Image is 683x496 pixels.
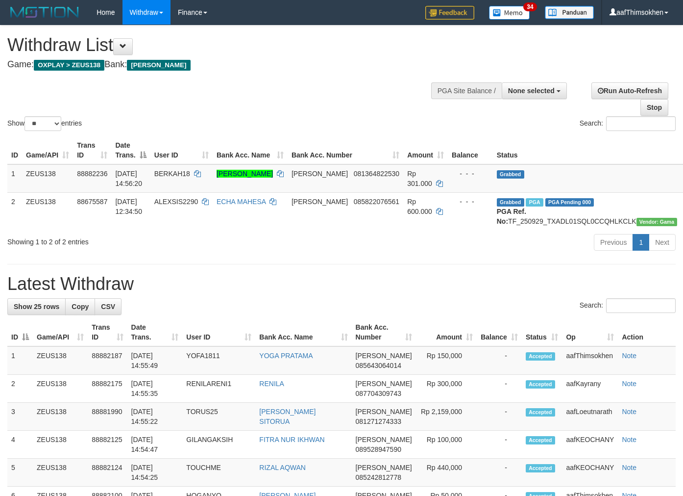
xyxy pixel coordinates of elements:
td: ZEUS138 [33,459,88,487]
label: Search: [580,116,676,131]
span: Accepted [526,380,555,389]
h1: Withdraw List [7,35,445,55]
div: - - - [452,169,489,179]
b: PGA Ref. No: [497,208,526,225]
td: Rp 2,159,000 [416,403,477,431]
td: 1 [7,346,33,375]
td: ZEUS138 [33,346,88,375]
a: FITRA NUR IKHWAN [259,436,324,444]
td: - [477,403,522,431]
span: [PERSON_NAME] [356,408,412,416]
th: Balance [448,136,493,164]
td: 88882124 [88,459,127,487]
span: Accepted [526,352,555,361]
span: Marked by aafpengsreynich [526,198,543,207]
span: Copy 085242812778 to clipboard [356,473,401,481]
td: - [477,459,522,487]
span: Accepted [526,464,555,472]
td: 88881990 [88,403,127,431]
div: Showing 1 to 2 of 2 entries [7,233,277,247]
th: Bank Acc. Name: activate to sort column ascending [255,318,351,346]
span: Rp 301.000 [407,170,432,187]
span: 88675587 [77,198,107,206]
span: [DATE] 12:34:50 [115,198,142,215]
td: Rp 150,000 [416,346,477,375]
span: Copy 081364822530 to clipboard [354,170,399,178]
a: [PERSON_NAME] SITORUA [259,408,316,425]
td: [DATE] 14:55:35 [127,375,183,403]
span: Copy [72,303,89,311]
th: Bank Acc. Name: activate to sort column ascending [213,136,288,164]
td: aafThimsokhen [562,346,618,375]
td: 4 [7,431,33,459]
td: ZEUS138 [33,403,88,431]
a: 1 [633,234,649,251]
span: Accepted [526,436,555,444]
div: - - - [452,197,489,207]
input: Search: [606,116,676,131]
div: PGA Site Balance / [431,82,502,99]
th: Op: activate to sort column ascending [562,318,618,346]
th: Date Trans.: activate to sort column ascending [127,318,183,346]
span: Vendor URL: https://trx31.1velocity.biz [636,218,678,226]
td: ZEUS138 [33,375,88,403]
span: PGA Pending [545,198,594,207]
span: Grabbed [497,170,524,179]
a: Copy [65,298,95,315]
span: Copy 087704309743 to clipboard [356,390,401,397]
span: [PERSON_NAME] [292,170,348,178]
th: Status [493,136,682,164]
td: - [477,346,522,375]
span: Copy 085643064014 to clipboard [356,362,401,369]
a: Note [622,464,636,471]
a: ECHA MAHESA [217,198,266,206]
a: RIZAL AQWAN [259,464,306,471]
th: Action [618,318,676,346]
th: Balance: activate to sort column ascending [477,318,522,346]
td: ZEUS138 [22,164,73,193]
a: Previous [594,234,633,251]
td: - [477,375,522,403]
span: Rp 600.000 [407,198,432,215]
td: - [477,431,522,459]
label: Search: [580,298,676,313]
span: Copy 085822076561 to clipboard [354,198,399,206]
a: CSV [95,298,122,315]
span: ALEXSIS2290 [154,198,198,206]
td: ZEUS138 [22,192,73,230]
td: TF_250929_TXADL01SQL0CCQHLKCLK [493,192,682,230]
a: Run Auto-Refresh [591,82,668,99]
h1: Latest Withdraw [7,274,676,294]
td: 88882187 [88,346,127,375]
a: RENILA [259,380,284,388]
th: Bank Acc. Number: activate to sort column ascending [352,318,416,346]
span: Show 25 rows [14,303,59,311]
span: [PERSON_NAME] [356,352,412,360]
td: 88882125 [88,431,127,459]
span: Copy 089528947590 to clipboard [356,445,401,453]
td: Rp 440,000 [416,459,477,487]
input: Search: [606,298,676,313]
span: Copy 081271274333 to clipboard [356,418,401,425]
span: OXPLAY > ZEUS138 [34,60,104,71]
img: Button%20Memo.svg [489,6,530,20]
a: Note [622,436,636,444]
span: Grabbed [497,198,524,207]
td: [DATE] 14:54:47 [127,431,183,459]
td: 1 [7,164,22,193]
td: aafKayrany [562,375,618,403]
a: Show 25 rows [7,298,66,315]
span: [PERSON_NAME] [356,380,412,388]
td: Rp 100,000 [416,431,477,459]
th: ID [7,136,22,164]
th: Status: activate to sort column ascending [522,318,562,346]
td: 3 [7,403,33,431]
a: Next [649,234,676,251]
a: Note [622,352,636,360]
td: Rp 300,000 [416,375,477,403]
td: aafLoeutnarath [562,403,618,431]
th: User ID: activate to sort column ascending [150,136,213,164]
span: CSV [101,303,115,311]
th: ID: activate to sort column descending [7,318,33,346]
button: None selected [502,82,567,99]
